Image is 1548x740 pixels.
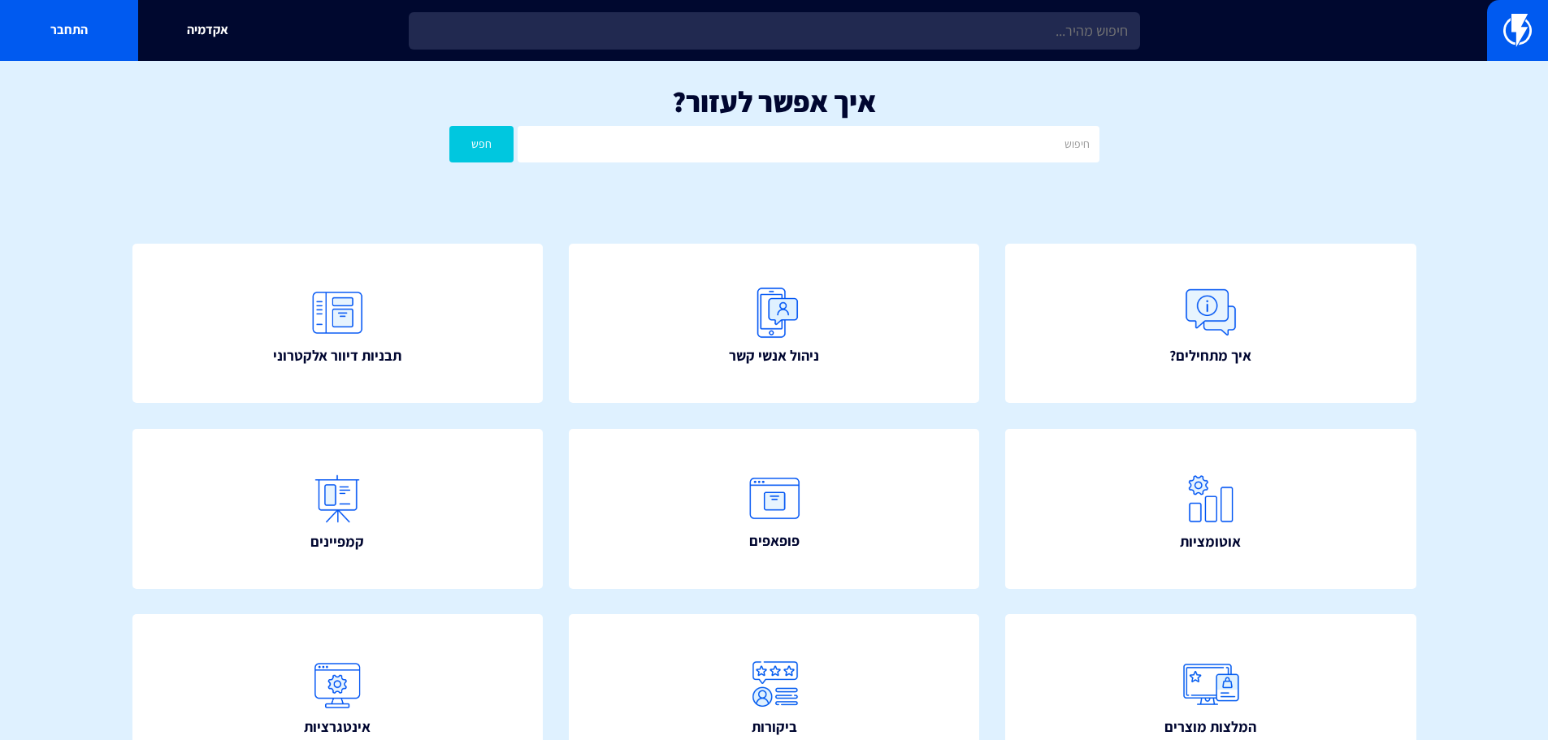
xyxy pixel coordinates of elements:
a: ניהול אנשי קשר [569,244,980,404]
span: תבניות דיוור אלקטרוני [273,345,401,366]
h1: איך אפשר לעזור? [24,85,1524,118]
span: ביקורות [752,716,797,738]
span: המלצות מוצרים [1164,716,1256,738]
a: איך מתחילים? [1005,244,1416,404]
input: חיפוש [518,126,1099,162]
span: פופאפים [749,530,800,552]
input: חיפוש מהיר... [409,12,1140,50]
a: אוטומציות [1005,429,1416,589]
a: פופאפים [569,429,980,589]
a: תבניות דיוור אלקטרוני [132,244,544,404]
button: חפש [449,126,514,162]
a: קמפיינים [132,429,544,589]
span: אוטומציות [1180,531,1241,552]
span: איך מתחילים? [1169,345,1251,366]
span: אינטגרציות [304,716,371,738]
span: קמפיינים [310,531,364,552]
span: ניהול אנשי קשר [729,345,819,366]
